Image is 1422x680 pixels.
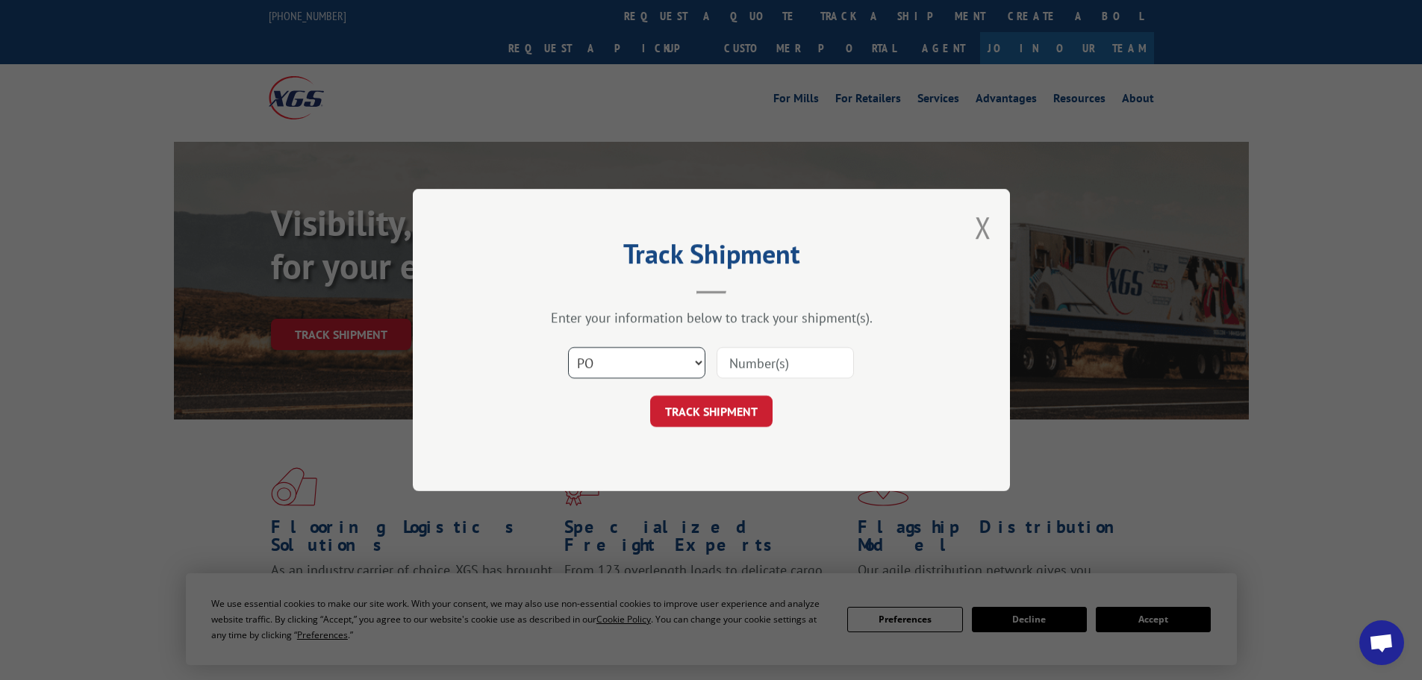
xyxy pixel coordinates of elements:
div: Open chat [1359,620,1404,665]
input: Number(s) [717,347,854,378]
div: Enter your information below to track your shipment(s). [487,309,935,326]
h2: Track Shipment [487,243,935,272]
button: Close modal [975,208,991,247]
button: TRACK SHIPMENT [650,396,773,427]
